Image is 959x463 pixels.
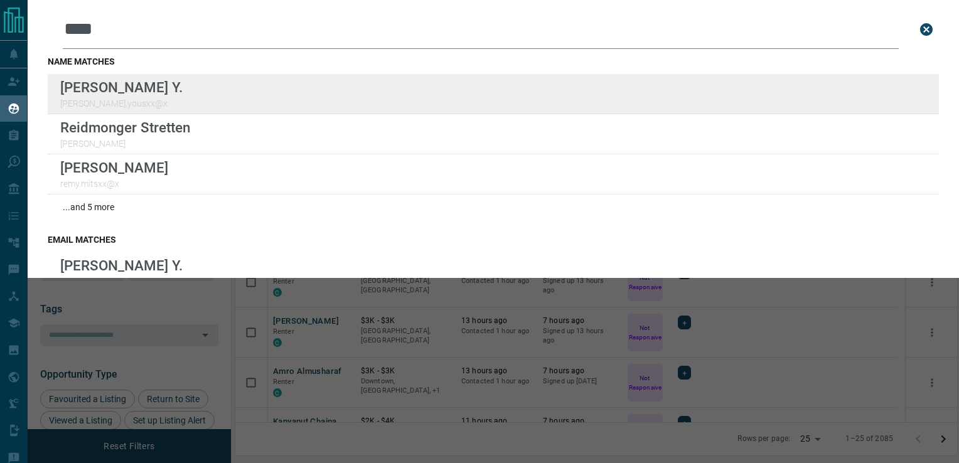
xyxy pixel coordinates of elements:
[914,17,939,42] button: close search bar
[60,179,168,189] p: remy.mitsxx@x
[60,257,183,274] p: [PERSON_NAME] Y.
[48,235,939,245] h3: email matches
[60,79,183,95] p: [PERSON_NAME] Y.
[48,194,939,220] div: ...and 5 more
[60,98,183,109] p: [PERSON_NAME].yousxx@x
[48,56,939,67] h3: name matches
[60,277,183,287] p: [PERSON_NAME].yousxx@x
[60,159,168,176] p: [PERSON_NAME]
[60,119,190,136] p: Reidmonger Stretten
[60,139,190,149] p: [PERSON_NAME]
